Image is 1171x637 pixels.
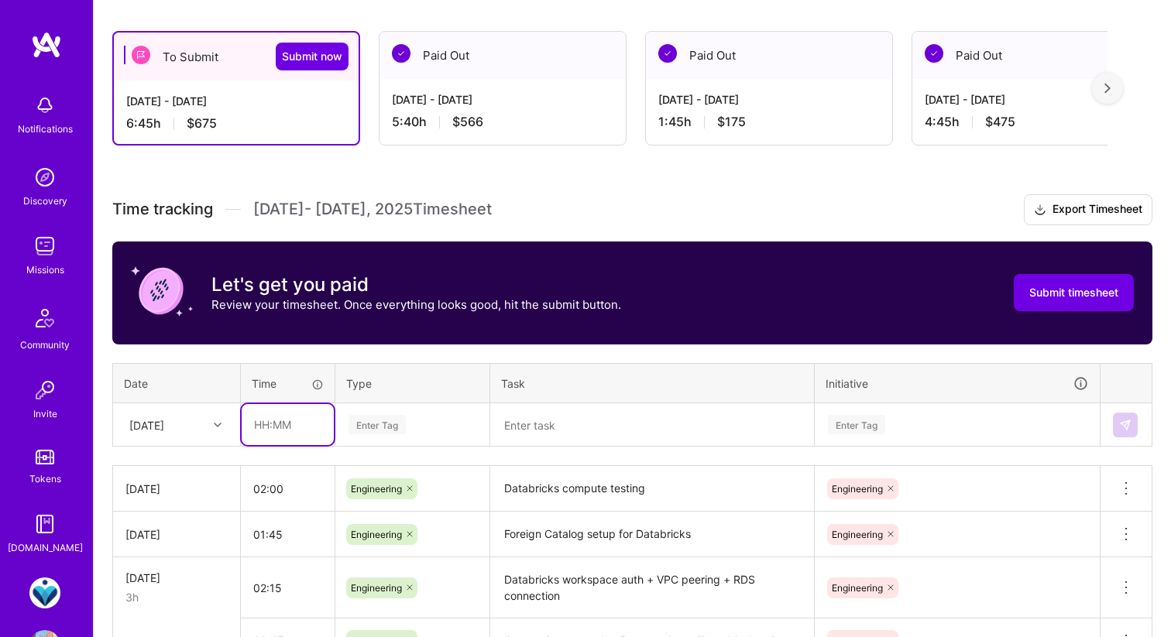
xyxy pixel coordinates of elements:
[925,44,943,63] img: Paid Out
[26,577,64,608] a: MedArrive: Devops
[125,589,228,605] div: 3h
[31,31,62,59] img: logo
[492,467,812,510] textarea: Databricks compute testing
[658,114,880,130] div: 1:45 h
[33,406,57,422] div: Invite
[20,337,70,353] div: Community
[129,416,164,433] div: [DATE]
[392,44,410,63] img: Paid Out
[23,193,67,209] div: Discovery
[379,32,626,79] div: Paid Out
[452,114,483,130] span: $566
[252,375,324,392] div: Time
[392,114,613,130] div: 5:40 h
[985,114,1015,130] span: $475
[29,375,60,406] img: Invite
[392,91,613,108] div: [DATE] - [DATE]
[832,529,883,540] span: Engineering
[925,91,1146,108] div: [DATE] - [DATE]
[1104,83,1111,94] img: right
[211,273,621,296] h3: Let's get you paid
[125,481,228,497] div: [DATE]
[492,559,812,617] textarea: Databricks workspace auth + VPC peering + RDS connection
[29,231,60,262] img: teamwork
[241,567,335,608] input: HH:MM
[211,296,621,313] p: Review your timesheet. Once everything looks good, hit the submit button.
[26,262,64,278] div: Missions
[131,260,193,322] img: coin
[351,582,402,594] span: Engineering
[187,115,217,132] span: $675
[832,483,883,495] span: Engineering
[1014,274,1134,311] button: Submit timesheet
[832,582,883,594] span: Engineering
[26,300,64,337] img: Community
[1034,202,1046,218] i: icon Download
[29,162,60,193] img: discovery
[826,375,1089,392] div: Initiative
[912,32,1159,79] div: Paid Out
[1119,419,1132,431] img: Submit
[29,471,61,487] div: Tokens
[18,121,73,137] div: Notifications
[1024,194,1152,225] button: Export Timesheet
[646,32,892,79] div: Paid Out
[242,404,334,445] input: HH:MM
[276,43,349,70] button: Submit now
[658,91,880,108] div: [DATE] - [DATE]
[241,468,335,509] input: HH:MM
[125,526,228,543] div: [DATE]
[828,413,885,437] div: Enter Tag
[717,114,746,130] span: $175
[925,114,1146,130] div: 4:45 h
[351,529,402,540] span: Engineering
[1029,285,1118,300] span: Submit timesheet
[658,44,677,63] img: Paid Out
[132,46,150,64] img: To Submit
[112,200,213,219] span: Time tracking
[126,93,346,109] div: [DATE] - [DATE]
[335,363,490,403] th: Type
[8,539,83,556] div: [DOMAIN_NAME]
[29,509,60,539] img: guide book
[351,483,402,495] span: Engineering
[282,49,342,64] span: Submit now
[36,450,54,464] img: tokens
[241,514,335,555] input: HH:MM
[492,513,812,556] textarea: Foreign Catalog setup for Databricks
[113,363,241,403] th: Date
[125,570,228,586] div: [DATE]
[29,577,60,608] img: MedArrive: Devops
[490,363,815,403] th: Task
[214,421,221,429] i: icon Chevron
[29,90,60,121] img: bell
[126,115,346,132] div: 6:45 h
[114,33,359,80] div: To Submit
[253,200,492,219] span: [DATE] - [DATE] , 2025 Timesheet
[349,413,406,437] div: Enter Tag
